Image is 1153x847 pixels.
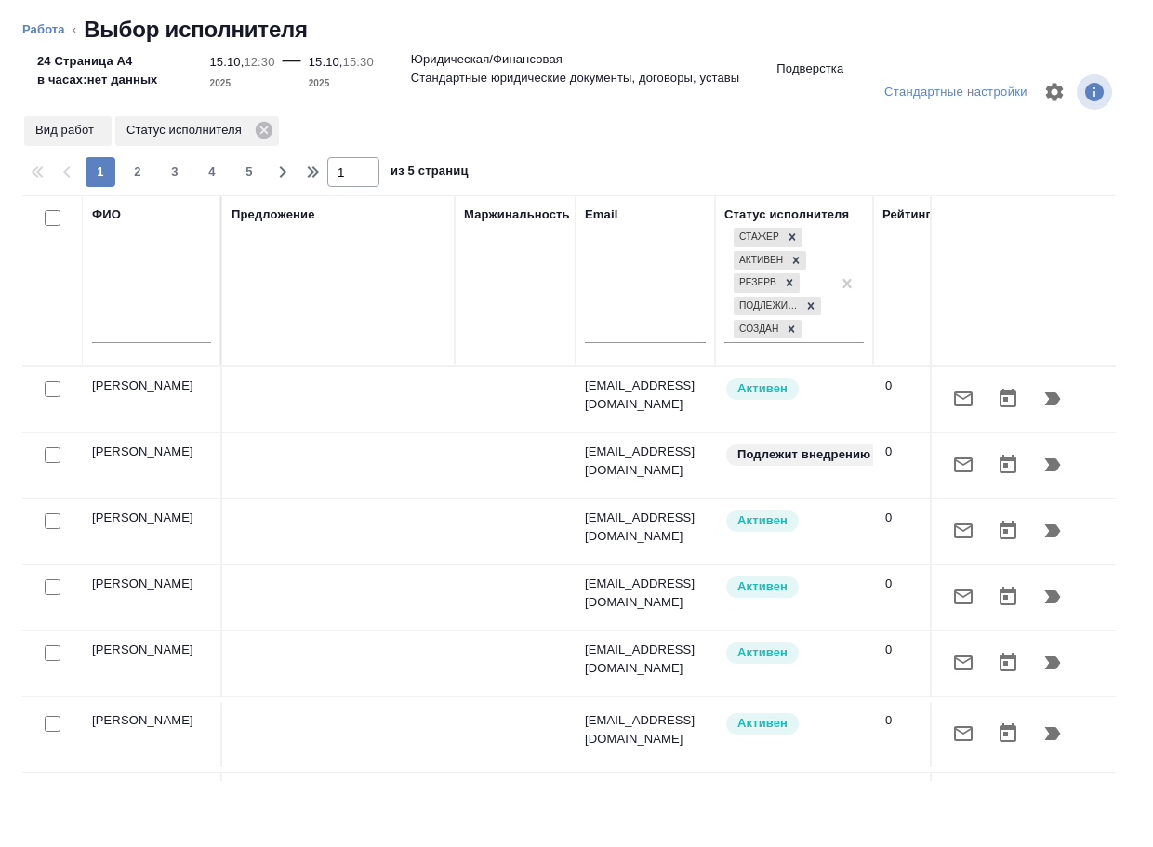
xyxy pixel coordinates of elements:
[1032,70,1077,114] span: Настроить таблицу
[885,509,938,527] div: 0
[123,157,152,187] button: 2
[83,565,222,630] td: [PERSON_NAME]
[585,711,706,748] p: [EMAIL_ADDRESS][DOMAIN_NAME]
[882,205,931,224] div: Рейтинг
[986,377,1030,421] button: Открыть календарь загрузки
[22,22,65,36] a: Работа
[84,15,308,45] h2: Выбор исполнителя
[986,443,1030,487] button: Открыть календарь загрузки
[737,714,788,733] p: Активен
[83,773,222,838] td: [PERSON_NAME]
[585,509,706,546] p: [EMAIL_ADDRESS][DOMAIN_NAME]
[283,45,301,93] div: —
[732,318,803,341] div: Стажер, Активен, Резерв, Подлежит внедрению, Создан
[1030,641,1075,685] button: Продолжить
[734,251,786,271] div: Активен
[724,205,849,224] div: Статус исполнителя
[160,157,190,187] button: 3
[1030,575,1075,619] button: Продолжить
[45,579,60,595] input: Выбери исполнителей, чтобы отправить приглашение на работу
[776,60,843,78] p: Подверстка
[737,379,788,398] p: Активен
[737,511,788,530] p: Активен
[941,575,986,619] button: Отправить предложение о работе
[724,711,864,736] div: Рядовой исполнитель: назначай с учетом рейтинга
[73,20,76,39] li: ‹
[123,163,152,181] span: 2
[309,55,343,69] p: 15.10,
[724,443,864,468] div: Свежая кровь: на первые 3 заказа по тематике ставь редактора и фиксируй оценки
[83,367,222,432] td: [PERSON_NAME]
[1030,711,1075,756] button: Продолжить
[45,645,60,661] input: Выбери исполнителей, чтобы отправить приглашение на работу
[986,575,1030,619] button: Открыть календарь загрузки
[941,711,986,756] button: Отправить предложение о работе
[343,55,374,69] p: 15:30
[941,509,986,553] button: Отправить предложение о работе
[126,121,248,139] p: Статус исполнителя
[83,702,222,767] td: [PERSON_NAME]
[724,575,864,600] div: Рядовой исполнитель: назначай с учетом рейтинга
[585,575,706,612] p: [EMAIL_ADDRESS][DOMAIN_NAME]
[1030,377,1075,421] button: Продолжить
[734,297,801,316] div: Подлежит внедрению
[585,205,617,224] div: Email
[986,711,1030,756] button: Открыть календарь загрузки
[115,116,279,146] div: Статус исполнителя
[160,163,190,181] span: 3
[83,433,222,498] td: [PERSON_NAME]
[941,641,986,685] button: Отправить предложение о работе
[22,15,1131,45] nav: breadcrumb
[724,641,864,666] div: Рядовой исполнитель: назначай с учетом рейтинга
[45,381,60,397] input: Выбери исполнителей, чтобы отправить приглашение на работу
[585,641,706,678] p: [EMAIL_ADDRESS][DOMAIN_NAME]
[1030,509,1075,553] button: Продолжить
[732,249,808,272] div: Стажер, Активен, Резерв, Подлежит внедрению, Создан
[232,205,315,224] div: Предложение
[737,577,788,596] p: Активен
[234,163,264,181] span: 5
[885,711,938,730] div: 0
[732,295,823,318] div: Стажер, Активен, Резерв, Подлежит внедрению, Создан
[734,320,781,339] div: Создан
[411,50,563,69] p: Юридическая/Финансовая
[37,52,158,71] p: 24 Страница А4
[885,641,938,659] div: 0
[92,205,121,224] div: ФИО
[941,377,986,421] button: Отправить предложение о работе
[197,157,227,187] button: 4
[45,513,60,529] input: Выбери исполнителей, чтобы отправить приглашение на работу
[585,443,706,480] p: [EMAIL_ADDRESS][DOMAIN_NAME]
[734,273,779,293] div: Резерв
[737,445,870,464] p: Подлежит внедрению
[464,205,570,224] div: Маржинальность
[1030,443,1075,487] button: Продолжить
[244,55,274,69] p: 12:30
[880,78,1032,107] div: split button
[234,157,264,187] button: 5
[197,163,227,181] span: 4
[391,160,469,187] span: из 5 страниц
[45,716,60,732] input: Выбери исполнителей, чтобы отправить приглашение на работу
[732,271,802,295] div: Стажер, Активен, Резерв, Подлежит внедрению, Создан
[210,55,245,69] p: 15.10,
[45,447,60,463] input: Выбери исполнителей, чтобы отправить приглашение на работу
[986,641,1030,685] button: Открыть календарь загрузки
[83,499,222,564] td: [PERSON_NAME]
[724,377,864,402] div: Рядовой исполнитель: назначай с учетом рейтинга
[986,509,1030,553] button: Открыть календарь загрузки
[734,228,782,247] div: Стажер
[35,121,100,139] p: Вид работ
[83,631,222,696] td: [PERSON_NAME]
[732,226,804,249] div: Стажер, Активен, Резерв, Подлежит внедрению, Создан
[724,509,864,534] div: Рядовой исполнитель: назначай с учетом рейтинга
[941,443,986,487] button: Отправить предложение о работе
[885,575,938,593] div: 0
[885,377,938,395] div: 0
[585,377,706,414] p: [EMAIL_ADDRESS][DOMAIN_NAME]
[1077,74,1116,110] span: Посмотреть информацию
[737,643,788,662] p: Активен
[885,443,938,461] div: 0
